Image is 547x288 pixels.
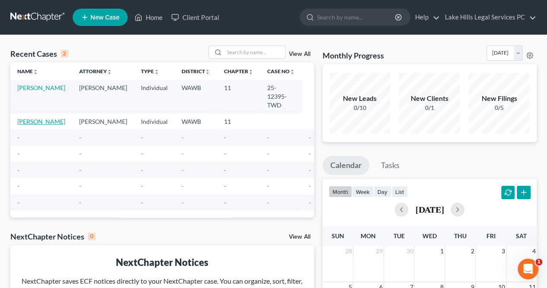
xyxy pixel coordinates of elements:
[309,199,311,206] span: -
[182,68,210,74] a: Districtunfold_more
[141,150,143,157] span: -
[260,80,302,113] td: 25-12395-TWD
[501,246,506,256] span: 3
[331,232,344,239] span: Sun
[309,166,311,174] span: -
[17,199,19,206] span: -
[224,134,226,141] span: -
[141,134,143,141] span: -
[352,186,374,197] button: week
[79,182,81,190] span: -
[182,150,184,157] span: -
[182,182,184,190] span: -
[88,233,96,240] div: 0
[329,186,352,197] button: month
[267,199,269,206] span: -
[72,80,134,113] td: [PERSON_NAME]
[107,69,112,74] i: unfold_more
[154,69,159,74] i: unfold_more
[323,156,369,175] a: Calendar
[33,69,38,74] i: unfold_more
[309,182,311,190] span: -
[323,50,384,61] h3: Monthly Progress
[79,134,81,141] span: -
[182,134,184,141] span: -
[17,134,19,141] span: -
[516,232,527,239] span: Sat
[411,10,440,25] a: Help
[290,69,295,74] i: unfold_more
[79,166,81,174] span: -
[182,199,184,206] span: -
[17,68,38,74] a: Nameunfold_more
[415,205,444,214] h2: [DATE]
[224,182,226,190] span: -
[224,166,226,174] span: -
[167,10,223,25] a: Client Portal
[518,259,538,279] iframe: Intercom live chat
[267,166,269,174] span: -
[374,186,391,197] button: day
[469,104,529,112] div: 0/5
[17,256,307,269] div: NextChapter Notices
[470,246,475,256] span: 2
[224,150,226,157] span: -
[175,113,217,129] td: WAWB
[535,259,542,265] span: 1
[405,246,414,256] span: 30
[267,182,269,190] span: -
[79,68,112,74] a: Attorneyunfold_more
[531,246,537,256] span: 4
[373,156,407,175] a: Tasks
[217,80,260,113] td: 11
[329,94,390,104] div: New Leads
[469,94,529,104] div: New Filings
[17,118,65,125] a: [PERSON_NAME]
[10,231,96,242] div: NextChapter Notices
[17,84,65,91] a: [PERSON_NAME]
[17,182,19,190] span: -
[399,94,460,104] div: New Clients
[10,49,68,59] div: Recent Cases
[130,10,167,25] a: Home
[72,113,134,129] td: [PERSON_NAME]
[17,150,19,157] span: -
[454,232,467,239] span: Thu
[441,10,536,25] a: Lake Hills Legal Services PC
[422,232,437,239] span: Wed
[134,80,175,113] td: Individual
[399,104,460,112] div: 0/1
[309,150,311,157] span: -
[317,9,396,25] input: Search by name...
[134,113,175,129] td: Individual
[224,199,226,206] span: -
[439,246,445,256] span: 1
[393,232,404,239] span: Tue
[61,50,68,58] div: 2
[175,80,217,113] td: WAWB
[391,186,408,197] button: list
[267,68,295,74] a: Case Nounfold_more
[182,166,184,174] span: -
[224,68,253,74] a: Chapterunfold_more
[329,104,390,112] div: 0/10
[141,182,143,190] span: -
[267,150,269,157] span: -
[141,199,143,206] span: -
[90,14,119,21] span: New Case
[79,150,81,157] span: -
[141,68,159,74] a: Typeunfold_more
[217,113,260,129] td: 11
[141,166,143,174] span: -
[248,69,253,74] i: unfold_more
[17,166,19,174] span: -
[79,199,81,206] span: -
[309,134,311,141] span: -
[375,246,384,256] span: 29
[486,232,495,239] span: Fri
[344,246,353,256] span: 28
[267,134,269,141] span: -
[361,232,376,239] span: Mon
[224,46,285,58] input: Search by name...
[205,69,210,74] i: unfold_more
